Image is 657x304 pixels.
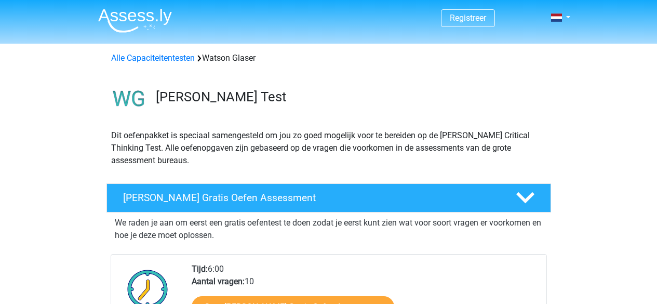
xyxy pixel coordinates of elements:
[107,52,551,64] div: Watson Glaser
[192,264,208,274] b: Tijd:
[102,183,555,213] a: [PERSON_NAME] Gratis Oefen Assessment
[156,89,543,105] h3: [PERSON_NAME] Test
[192,276,245,286] b: Aantal vragen:
[111,129,546,167] p: Dit oefenpakket is speciaal samengesteld om jou zo goed mogelijk voor te bereiden op de [PERSON_N...
[98,8,172,33] img: Assessly
[123,192,499,204] h4: [PERSON_NAME] Gratis Oefen Assessment
[107,77,151,121] img: watson glaser
[450,13,486,23] a: Registreer
[115,217,543,242] p: We raden je aan om eerst een gratis oefentest te doen zodat je eerst kunt zien wat voor soort vra...
[111,53,195,63] a: Alle Capaciteitentesten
